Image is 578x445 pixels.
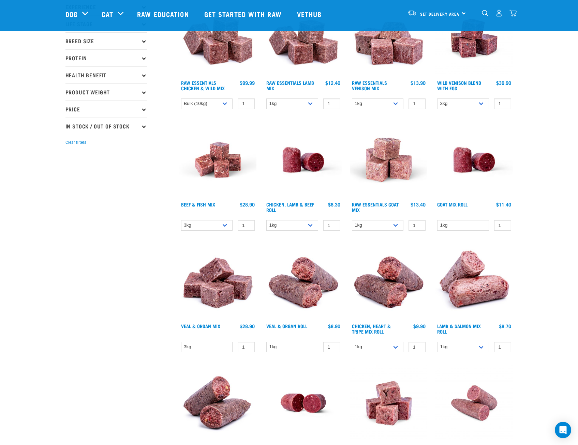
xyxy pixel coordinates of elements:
[494,342,511,352] input: 1
[266,81,314,89] a: Raw Essentials Lamb Mix
[496,80,511,86] div: $39.90
[409,220,426,231] input: 1
[240,202,255,207] div: $28.90
[328,323,340,329] div: $8.90
[411,202,426,207] div: $13.40
[435,121,513,199] img: Raw Essentials Chicken Lamb Beef Bulk Minced Raw Dog Food Roll Unwrapped
[437,325,481,333] a: Lamb & Salmon Mix Roll
[350,121,428,199] img: Goat M Ix 38448
[65,101,147,118] p: Price
[238,220,255,231] input: 1
[65,139,86,145] button: Clear filters
[555,422,571,438] div: Open Intercom Messenger
[179,365,257,442] img: 1263 Chicken Organ Roll 02
[323,220,340,231] input: 1
[437,203,468,205] a: Goat Mix Roll
[65,66,147,83] p: Health Benefit
[409,342,426,352] input: 1
[352,325,391,333] a: Chicken, Heart & Tripe Mix Roll
[102,9,113,19] a: Cat
[494,98,511,109] input: 1
[265,121,342,199] img: Raw Essentials Chicken Lamb Beef Bulk Minced Raw Dog Food Roll Unwrapped
[407,10,417,16] img: van-moving.png
[499,323,511,329] div: $8.70
[323,342,340,352] input: 1
[179,243,257,320] img: 1158 Veal Organ Mix 01
[240,323,255,329] div: $28.90
[65,49,147,66] p: Protein
[495,10,503,17] img: user.png
[411,80,426,86] div: $13.90
[325,80,340,86] div: $12.40
[265,365,342,442] img: Raw Essentials Venison Heart & Tripe Hypoallergenic Raw Pet Food Bulk Roll Unwrapped
[65,32,147,49] p: Breed Size
[350,243,428,320] img: Chicken Heart Tripe Roll 01
[494,220,511,231] input: 1
[409,98,426,109] input: 1
[437,81,481,89] a: Wild Venison Blend with Egg
[238,98,255,109] input: 1
[65,9,78,19] a: Dog
[350,365,428,442] img: Venison Veal Salmon Tripe 1621
[290,0,330,28] a: Vethub
[65,118,147,135] p: In Stock / Out Of Stock
[328,202,340,207] div: $8.30
[435,365,513,442] img: Venison Veal Salmon Tripe 1651
[509,10,517,17] img: home-icon@2x.png
[197,0,290,28] a: Get started with Raw
[266,325,307,327] a: Veal & Organ Roll
[352,203,399,211] a: Raw Essentials Goat Mix
[482,10,488,16] img: home-icon-1@2x.png
[181,203,215,205] a: Beef & Fish Mix
[65,83,147,101] p: Product Weight
[265,243,342,320] img: Veal Organ Mix Roll 01
[179,121,257,199] img: Beef Mackerel 1
[240,80,255,86] div: $99.99
[435,243,513,320] img: 1261 Lamb Salmon Roll 01
[496,202,511,207] div: $11.40
[181,325,220,327] a: Veal & Organ Mix
[352,81,387,89] a: Raw Essentials Venison Mix
[266,203,314,211] a: Chicken, Lamb & Beef Roll
[413,323,426,329] div: $9.90
[238,342,255,352] input: 1
[181,81,225,89] a: Raw Essentials Chicken & Wild Mix
[323,98,340,109] input: 1
[420,13,460,15] span: Set Delivery Area
[130,0,197,28] a: Raw Education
